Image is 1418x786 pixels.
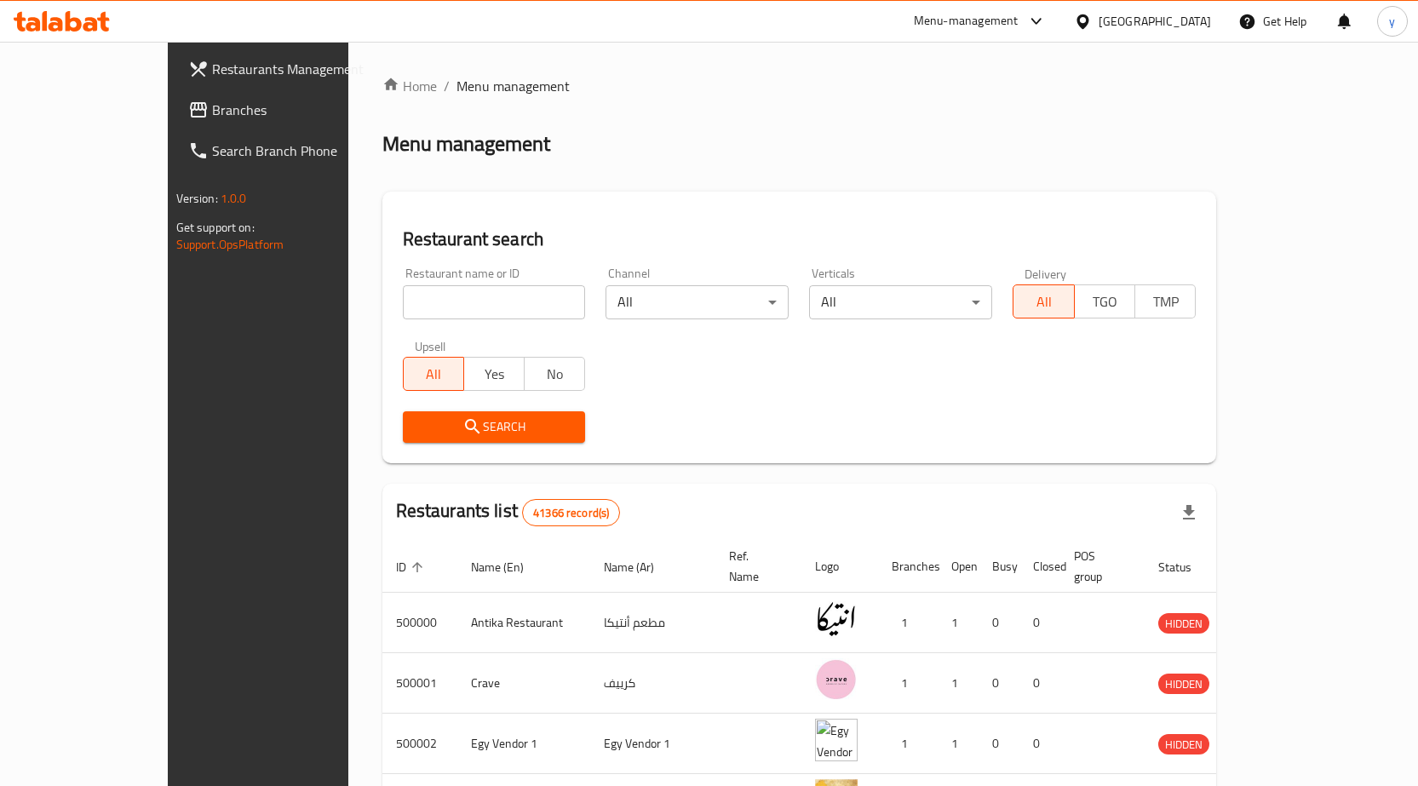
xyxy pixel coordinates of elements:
[382,714,457,774] td: 500002
[979,541,1019,593] th: Busy
[175,49,405,89] a: Restaurants Management
[415,340,446,352] label: Upsell
[1099,12,1211,31] div: [GEOGRAPHIC_DATA]
[979,593,1019,653] td: 0
[457,593,590,653] td: Antika Restaurant
[590,653,715,714] td: كرييف
[590,593,715,653] td: مطعم أنتيكا
[1019,714,1060,774] td: 0
[1019,593,1060,653] td: 0
[606,285,789,319] div: All
[524,357,585,391] button: No
[604,557,676,577] span: Name (Ar)
[938,593,979,653] td: 1
[809,285,992,319] div: All
[403,357,464,391] button: All
[590,714,715,774] td: Egy Vendor 1
[444,76,450,96] li: /
[457,653,590,714] td: Crave
[403,285,586,319] input: Search for restaurant name or ID..
[176,187,218,209] span: Version:
[221,187,247,209] span: 1.0.0
[1158,614,1209,634] span: HIDDEN
[1158,557,1214,577] span: Status
[1082,290,1128,314] span: TGO
[1019,653,1060,714] td: 0
[176,233,284,255] a: Support.OpsPlatform
[878,593,938,653] td: 1
[1158,674,1209,694] span: HIDDEN
[382,76,1217,96] nav: breadcrumb
[522,499,620,526] div: Total records count
[523,505,619,521] span: 41366 record(s)
[878,541,938,593] th: Branches
[471,557,546,577] span: Name (En)
[1158,735,1209,754] span: HIDDEN
[729,546,781,587] span: Ref. Name
[410,362,457,387] span: All
[175,89,405,130] a: Branches
[382,593,457,653] td: 500000
[531,362,578,387] span: No
[457,714,590,774] td: Egy Vendor 1
[1134,284,1196,318] button: TMP
[1158,734,1209,754] div: HIDDEN
[403,227,1197,252] h2: Restaurant search
[938,653,979,714] td: 1
[938,714,979,774] td: 1
[1074,546,1124,587] span: POS group
[1019,541,1060,593] th: Closed
[938,541,979,593] th: Open
[979,714,1019,774] td: 0
[176,216,255,238] span: Get support on:
[1025,267,1067,279] label: Delivery
[212,100,391,120] span: Branches
[212,141,391,161] span: Search Branch Phone
[403,411,586,443] button: Search
[416,416,572,438] span: Search
[815,658,858,701] img: Crave
[471,362,518,387] span: Yes
[382,76,437,96] a: Home
[175,130,405,171] a: Search Branch Phone
[463,357,525,391] button: Yes
[1168,492,1209,533] div: Export file
[878,714,938,774] td: 1
[1074,284,1135,318] button: TGO
[396,557,428,577] span: ID
[1142,290,1189,314] span: TMP
[456,76,570,96] span: Menu management
[801,541,878,593] th: Logo
[212,59,391,79] span: Restaurants Management
[815,719,858,761] img: Egy Vendor 1
[815,598,858,640] img: Antika Restaurant
[396,498,621,526] h2: Restaurants list
[1158,613,1209,634] div: HIDDEN
[1389,12,1395,31] span: y
[878,653,938,714] td: 1
[382,130,550,158] h2: Menu management
[1020,290,1067,314] span: All
[382,653,457,714] td: 500001
[1158,674,1209,694] div: HIDDEN
[1013,284,1074,318] button: All
[979,653,1019,714] td: 0
[914,11,1019,32] div: Menu-management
